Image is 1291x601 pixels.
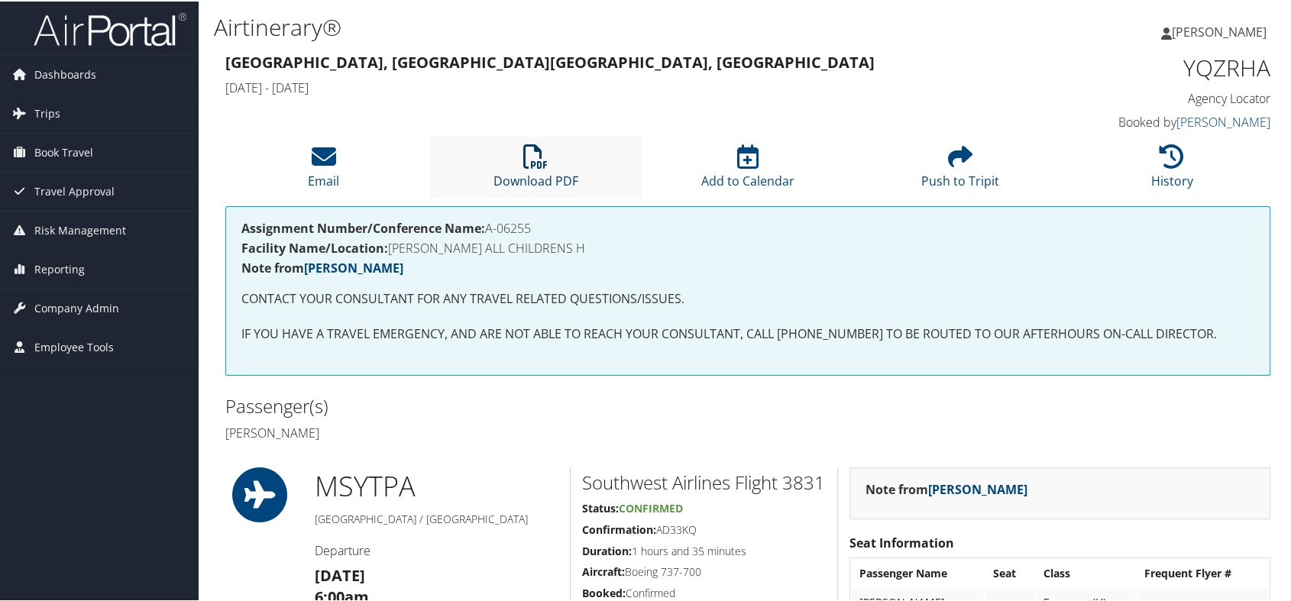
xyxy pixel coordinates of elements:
[1151,151,1193,188] a: History
[241,241,1254,253] h4: [PERSON_NAME] ALL CHILDRENS H
[241,258,403,275] strong: Note from
[314,564,364,584] strong: [DATE]
[928,480,1027,496] a: [PERSON_NAME]
[34,54,96,92] span: Dashboards
[1137,558,1268,586] th: Frequent Flyer #
[849,533,954,550] strong: Seat Information
[241,323,1254,343] p: IF YOU HAVE A TRAVEL EMERGENCY, AND ARE NOT ABLE TO REACH YOUR CONSULTANT, CALL [PHONE_NUMBER] TO...
[225,392,736,418] h2: Passenger(s)
[241,221,1254,233] h4: A-06255
[34,93,60,131] span: Trips
[304,258,403,275] a: [PERSON_NAME]
[921,151,999,188] a: Push to Tripit
[241,288,1254,308] p: CONTACT YOUR CONSULTANT FOR ANY TRAVEL RELATED QUESTIONS/ISSUES.
[34,132,93,170] span: Book Travel
[214,10,926,42] h1: Airtinerary®
[1027,112,1271,129] h4: Booked by
[314,541,558,557] h4: Departure
[582,542,826,557] h5: 1 hours and 35 minutes
[241,218,485,235] strong: Assignment Number/Conference Name:
[582,468,826,494] h2: Southwest Airlines Flight 3831
[619,499,683,514] span: Confirmed
[852,558,984,586] th: Passenger Name
[582,521,826,536] h5: AD33KQ
[34,210,126,248] span: Risk Management
[701,151,794,188] a: Add to Calendar
[985,558,1034,586] th: Seat
[582,584,826,599] h5: Confirmed
[34,288,119,326] span: Company Admin
[582,563,826,578] h5: Boeing 737-700
[34,171,115,209] span: Travel Approval
[314,466,558,504] h1: MSY TPA
[582,521,656,535] strong: Confirmation:
[241,238,388,255] strong: Facility Name/Location:
[1027,89,1271,105] h4: Agency Locator
[582,563,625,577] strong: Aircraft:
[1172,22,1267,39] span: [PERSON_NAME]
[314,510,558,525] h5: [GEOGRAPHIC_DATA] / [GEOGRAPHIC_DATA]
[225,423,736,440] h4: [PERSON_NAME]
[1036,558,1136,586] th: Class
[582,584,626,599] strong: Booked:
[308,151,339,188] a: Email
[866,480,1027,496] strong: Note from
[582,499,619,514] strong: Status:
[1027,50,1271,82] h1: YQZRHA
[225,78,1004,95] h4: [DATE] - [DATE]
[582,542,632,557] strong: Duration:
[34,249,85,287] span: Reporting
[493,151,578,188] a: Download PDF
[1161,8,1282,53] a: [PERSON_NAME]
[1176,112,1270,129] a: [PERSON_NAME]
[34,327,114,365] span: Employee Tools
[34,10,186,46] img: airportal-logo.png
[225,50,875,71] strong: [GEOGRAPHIC_DATA], [GEOGRAPHIC_DATA] [GEOGRAPHIC_DATA], [GEOGRAPHIC_DATA]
